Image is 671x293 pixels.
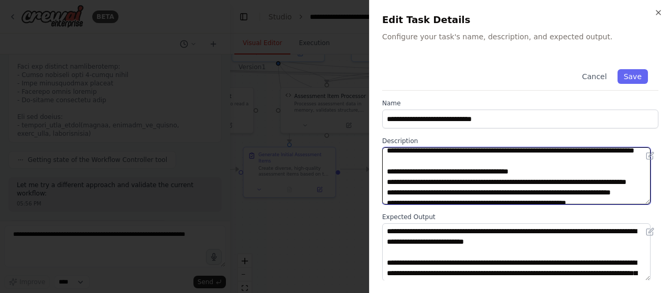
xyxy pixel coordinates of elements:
[382,213,658,221] label: Expected Output
[382,13,658,27] h2: Edit Task Details
[576,69,613,84] button: Cancel
[618,69,648,84] button: Save
[382,137,658,145] label: Description
[382,99,658,107] label: Name
[382,31,658,42] p: Configure your task's name, description, and expected output.
[644,225,656,238] button: Open in editor
[644,149,656,162] button: Open in editor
